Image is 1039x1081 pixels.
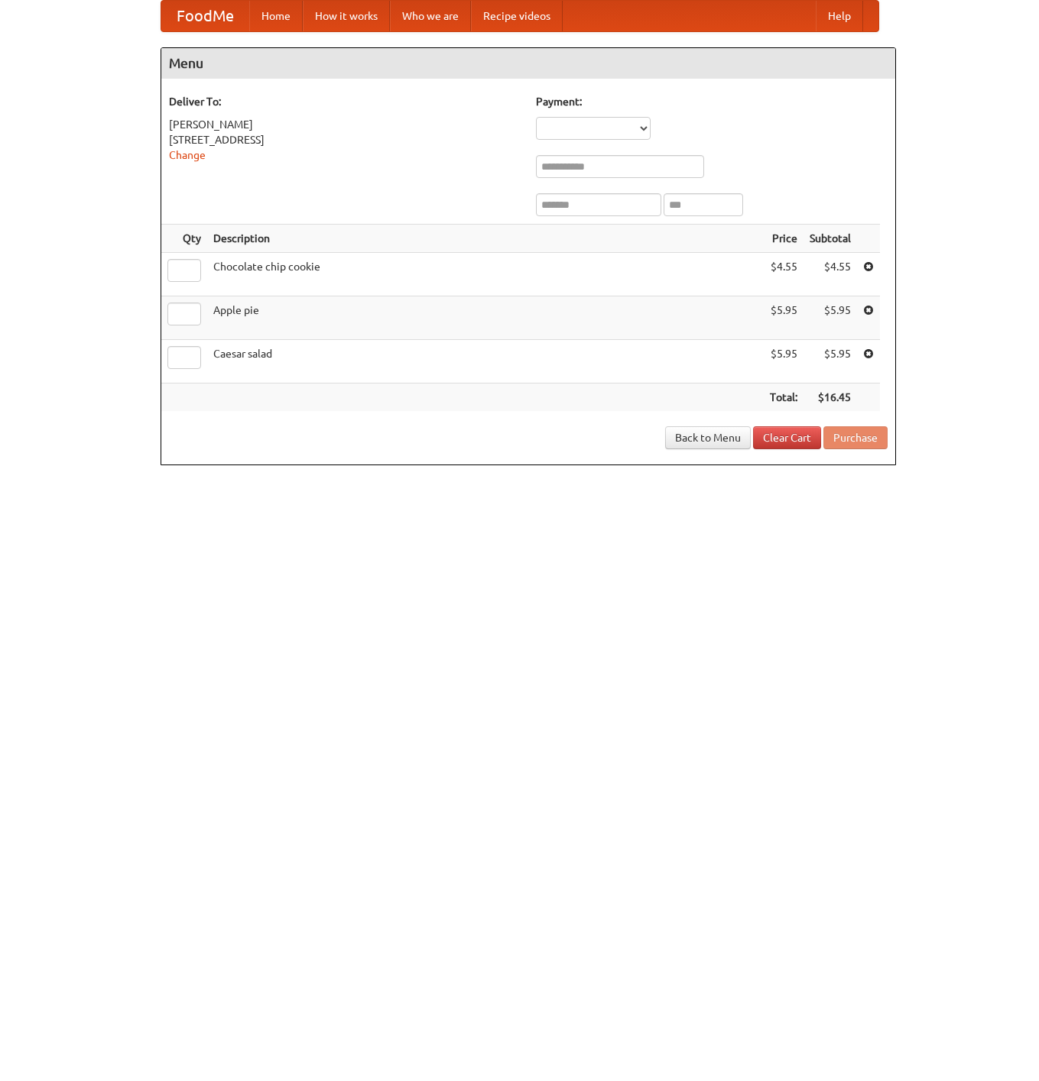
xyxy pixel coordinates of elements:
[169,132,521,147] div: [STREET_ADDRESS]
[169,117,521,132] div: [PERSON_NAME]
[823,426,888,449] button: Purchase
[804,384,857,412] th: $16.45
[161,1,249,31] a: FoodMe
[536,94,888,109] h5: Payment:
[764,340,804,384] td: $5.95
[471,1,563,31] a: Recipe videos
[804,340,857,384] td: $5.95
[764,225,804,253] th: Price
[207,253,764,296] td: Chocolate chip cookie
[764,296,804,340] td: $5.95
[249,1,303,31] a: Home
[804,296,857,340] td: $5.95
[207,225,764,253] th: Description
[161,225,207,253] th: Qty
[804,253,857,296] td: $4.55
[390,1,471,31] a: Who we are
[303,1,390,31] a: How it works
[169,149,206,161] a: Change
[665,426,751,449] a: Back to Menu
[207,340,764,384] td: Caesar salad
[764,384,804,412] th: Total:
[804,225,857,253] th: Subtotal
[161,48,895,79] h4: Menu
[753,426,821,449] a: Clear Cart
[169,94,521,109] h5: Deliver To:
[764,253,804,296] td: $4.55
[207,296,764,340] td: Apple pie
[816,1,863,31] a: Help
